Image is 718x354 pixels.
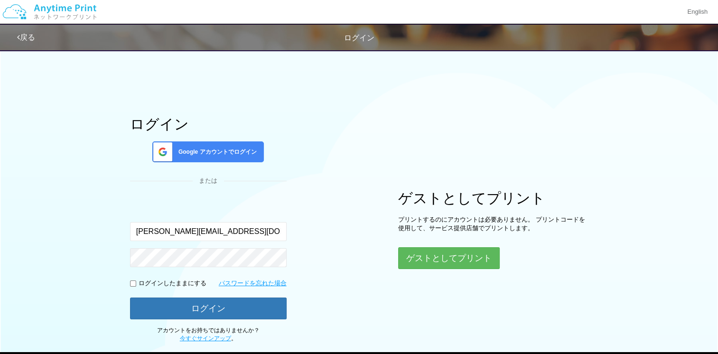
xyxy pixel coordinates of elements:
[17,33,35,41] a: 戻る
[130,177,287,186] div: または
[130,116,287,132] h1: ログイン
[398,247,500,269] button: ゲストとしてプリント
[398,215,588,233] p: プリントするのにアカウントは必要ありません。 プリントコードを使用して、サービス提供店舗でプリントします。
[344,34,374,42] span: ログイン
[398,190,588,206] h1: ゲストとしてプリント
[130,298,287,319] button: ログイン
[130,222,287,241] input: メールアドレス
[130,326,287,343] p: アカウントをお持ちではありませんか？
[219,279,287,288] a: パスワードを忘れた場合
[180,335,231,342] a: 今すぐサインアップ
[175,148,257,156] span: Google アカウントでログイン
[139,279,206,288] p: ログインしたままにする
[180,335,237,342] span: 。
